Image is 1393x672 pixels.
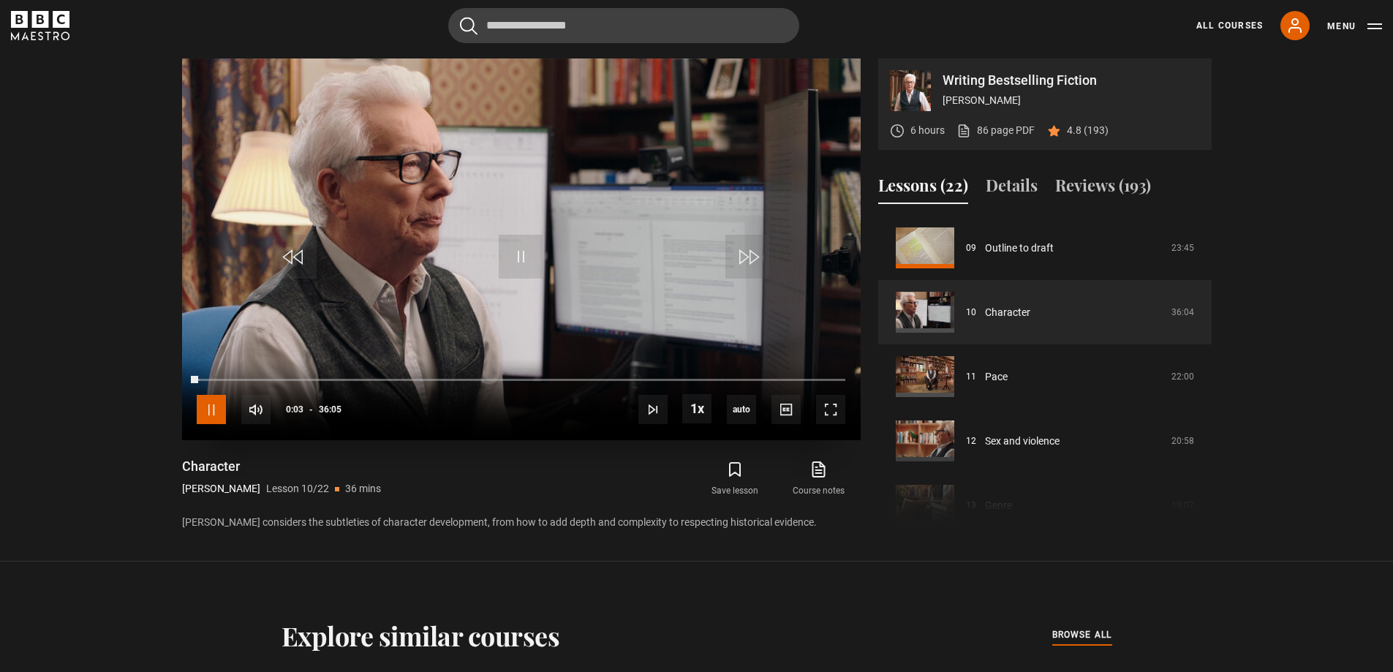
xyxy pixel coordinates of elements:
a: Course notes [777,458,860,500]
a: Pace [985,369,1008,385]
button: Pause [197,395,226,424]
p: 36 mins [345,481,381,497]
button: Submit the search query [460,17,477,35]
video-js: Video Player [182,58,861,440]
h2: Explore similar courses [282,620,560,651]
p: [PERSON_NAME] [943,93,1200,108]
a: Outline to draft [985,241,1054,256]
p: [PERSON_NAME] [182,481,260,497]
button: Details [986,173,1038,204]
svg: BBC Maestro [11,11,69,40]
div: Current quality: 360p [727,395,756,424]
span: 0:03 [286,396,303,423]
span: auto [727,395,756,424]
button: Save lesson [693,458,777,500]
button: Lessons (22) [878,173,968,204]
p: 4.8 (193) [1067,123,1109,138]
button: Next Lesson [638,395,668,424]
input: Search [448,8,799,43]
button: Mute [241,395,271,424]
a: 86 page PDF [956,123,1035,138]
a: Sex and violence [985,434,1060,449]
p: Lesson 10/22 [266,481,329,497]
p: Writing Bestselling Fiction [943,74,1200,87]
a: browse all [1052,627,1112,643]
button: Playback Rate [682,394,711,423]
button: Reviews (193) [1055,173,1151,204]
p: [PERSON_NAME] considers the subtleties of character development, from how to add depth and comple... [182,515,861,530]
span: browse all [1052,627,1112,642]
button: Toggle navigation [1327,19,1382,34]
span: - [309,404,313,415]
a: Character [985,305,1030,320]
button: Captions [771,395,801,424]
div: Progress Bar [197,379,845,382]
p: 6 hours [910,123,945,138]
span: 36:05 [319,396,341,423]
h1: Character [182,458,381,475]
button: Fullscreen [816,395,845,424]
a: All Courses [1196,19,1263,32]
